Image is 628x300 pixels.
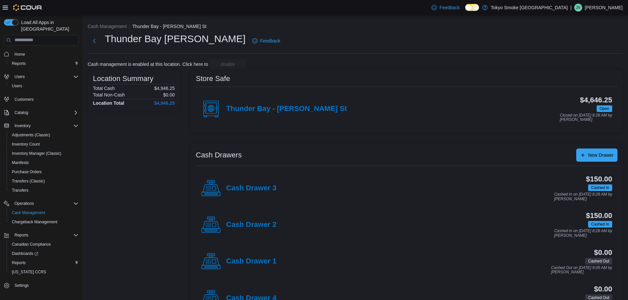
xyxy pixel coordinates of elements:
span: Open [597,105,612,112]
a: Users [9,82,25,90]
button: Operations [12,200,37,207]
a: [US_STATE] CCRS [9,268,49,276]
button: New Drawer [576,149,617,162]
button: Chargeback Management [7,217,81,227]
a: Inventory Count [9,140,43,148]
h3: $150.00 [586,175,612,183]
p: $0.00 [163,92,175,97]
span: Purchase Orders [12,169,42,175]
a: Inventory Manager (Classic) [9,150,64,157]
h4: Cash Drawer 1 [226,257,277,266]
a: Canadian Compliance [9,240,53,248]
button: Users [12,73,27,81]
span: Inventory Manager (Classic) [12,151,61,156]
button: Inventory [1,121,81,130]
h3: $150.00 [586,212,612,220]
a: Feedback [429,1,462,14]
button: Reports [7,59,81,68]
span: Load All Apps in [GEOGRAPHIC_DATA] [18,19,78,32]
button: Inventory Manager (Classic) [7,149,81,158]
a: Customers [12,95,36,103]
span: Inventory [15,123,31,128]
span: Canadian Compliance [12,242,51,247]
span: Transfers [12,188,28,193]
span: Catalog [15,110,28,115]
span: Dashboards [12,251,38,256]
span: Cashed In [588,221,612,228]
button: Operations [1,199,81,208]
span: New Drawer [588,152,613,158]
button: Reports [7,258,81,267]
a: Cash Management [9,209,48,217]
span: Transfers [9,186,78,194]
button: Adjustments (Classic) [7,130,81,140]
button: Canadian Compliance [7,240,81,249]
span: Reports [9,60,78,68]
button: disable [209,59,246,69]
h4: Location Total [93,100,124,106]
h6: Total Non-Cash [93,92,125,97]
button: Users [7,81,81,91]
button: Reports [1,231,81,240]
span: Feedback [260,38,280,44]
span: Users [12,83,22,89]
span: Chargeback Management [12,219,57,225]
a: Purchase Orders [9,168,45,176]
h3: Location Summary [93,75,153,83]
a: Dashboards [9,250,41,258]
span: Operations [15,201,34,206]
button: Transfers (Classic) [7,177,81,186]
span: Customers [15,97,34,102]
button: Thunder Bay - [PERSON_NAME] St [132,24,206,29]
span: Reports [12,260,26,265]
span: Open [600,106,609,112]
button: Purchase Orders [7,167,81,177]
span: Reports [9,259,78,267]
a: Manifests [9,159,31,167]
span: Inventory Manager (Classic) [9,150,78,157]
a: Home [12,50,28,58]
p: Tokyo Smoke [GEOGRAPHIC_DATA] [491,4,568,12]
h4: Thunder Bay - [PERSON_NAME] St [226,105,347,113]
span: Users [9,82,78,90]
img: Cova [13,4,43,11]
nav: An example of EuiBreadcrumbs [88,23,623,31]
p: | [570,4,572,12]
button: Next [88,34,101,47]
p: Cash management is enabled at this location. Click here to [88,62,208,67]
span: disable [221,61,235,68]
div: Jynessia Vepsalainen [574,4,582,12]
span: Transfers (Classic) [9,177,78,185]
span: Users [12,73,78,81]
button: [US_STATE] CCRS [7,267,81,277]
a: Transfers (Classic) [9,177,47,185]
span: [US_STATE] CCRS [12,269,46,275]
span: Customers [12,95,78,103]
span: Cashed Out [585,258,612,264]
span: Transfers (Classic) [12,178,45,184]
span: Inventory [12,122,78,130]
p: Closed on [DATE] 8:28 AM by [PERSON_NAME] [560,113,612,122]
span: Manifests [9,159,78,167]
a: Transfers [9,186,31,194]
button: Settings [1,281,81,290]
span: Chargeback Management [9,218,78,226]
button: Inventory Count [7,140,81,149]
button: Manifests [7,158,81,167]
span: Home [12,50,78,58]
p: $4,946.25 [154,86,175,91]
span: Cashed In [591,221,609,227]
a: Chargeback Management [9,218,60,226]
span: Operations [12,200,78,207]
button: Users [1,72,81,81]
span: Feedback [439,4,460,11]
p: Cashed In on [DATE] 8:28 AM by [PERSON_NAME] [554,229,612,238]
h4: Cash Drawer 3 [226,184,277,193]
a: Reports [9,60,28,68]
span: Manifests [12,160,29,165]
span: JV [576,4,581,12]
a: Reports [9,259,28,267]
h6: Total Cash [93,86,115,91]
span: Adjustments (Classic) [9,131,78,139]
